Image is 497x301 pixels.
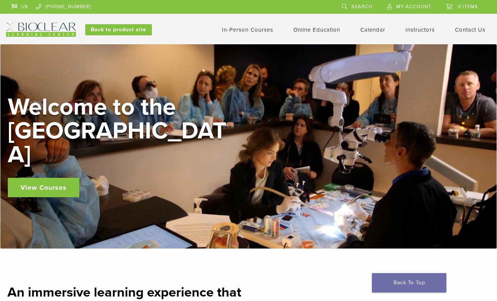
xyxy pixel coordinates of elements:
a: Calendar [360,26,385,33]
a: View Courses [8,178,79,197]
a: Online Education [293,26,340,33]
a: Contact Us [455,26,485,33]
a: Back To Top [372,273,446,292]
span: 0 items [458,4,478,10]
a: Back to product site [85,24,152,35]
a: Instructors [405,26,435,33]
span: My Account [396,4,431,10]
img: Bioclear [6,23,76,37]
h2: Welcome to the [GEOGRAPHIC_DATA] [8,95,231,167]
a: In-Person Courses [222,26,273,33]
span: Search [351,4,372,10]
